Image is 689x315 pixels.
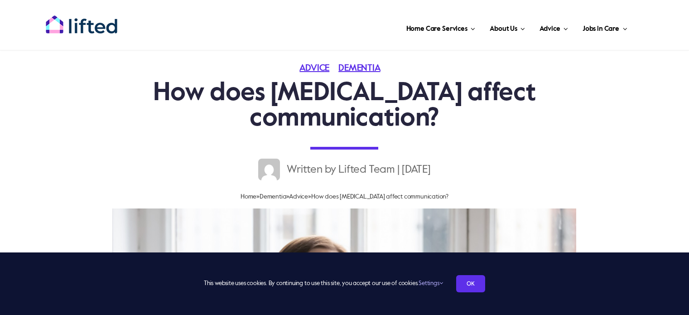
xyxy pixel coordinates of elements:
span: Jobs in Care [583,22,619,36]
a: Dementia [260,194,286,200]
h1: How does [MEDICAL_DATA] affect communication? [108,81,582,131]
span: Categories: , [299,64,389,73]
a: Dementia [338,64,389,73]
span: This website uses cookies. By continuing to use this site, you accept our use of cookies. [204,276,443,291]
a: OK [456,275,485,292]
nav: Main Menu [147,14,630,41]
a: About Us [487,14,528,41]
span: How does [MEDICAL_DATA] affect communication? [311,194,448,200]
a: Advice [289,194,308,200]
a: Jobs in Care [580,14,630,41]
span: » » » [241,194,448,200]
a: Settings [419,281,443,286]
a: Home [241,194,256,200]
span: Advice [540,22,560,36]
span: About Us [490,22,517,36]
a: Advice [299,64,338,73]
a: Advice [537,14,570,41]
a: lifted-logo [45,15,118,24]
span: Home Care Services [406,22,467,36]
a: Home Care Services [404,14,478,41]
nav: Breadcrumb [108,189,582,204]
